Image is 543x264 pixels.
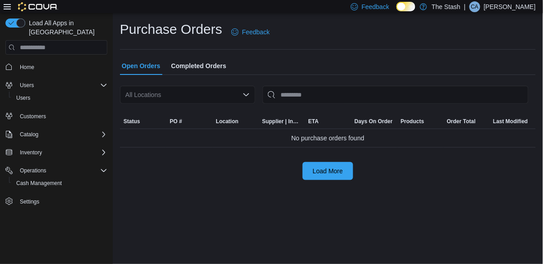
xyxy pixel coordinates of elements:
[396,2,415,11] input: Dark Mode
[242,28,270,37] span: Feedback
[18,2,58,11] img: Cova
[362,2,389,11] span: Feedback
[20,198,39,205] span: Settings
[354,118,393,125] span: Days On Order
[396,11,397,12] span: Dark Mode
[166,114,212,129] button: PO #
[2,195,111,208] button: Settings
[120,20,222,38] h1: Purchase Orders
[170,118,182,125] span: PO #
[16,94,30,102] span: Users
[443,114,489,129] button: Order Total
[262,118,301,125] span: Supplier | Invoice Number
[351,114,397,129] button: Days On Order
[20,149,42,156] span: Inventory
[490,114,536,129] button: Last Modified
[124,118,140,125] span: Status
[20,131,38,138] span: Catalog
[16,111,50,122] a: Customers
[484,1,536,12] p: [PERSON_NAME]
[16,165,107,176] span: Operations
[16,180,62,187] span: Cash Management
[13,178,107,189] span: Cash Management
[2,79,111,92] button: Users
[20,64,34,71] span: Home
[171,57,226,75] span: Completed Orders
[216,118,239,125] div: Location
[464,1,466,12] p: |
[262,86,529,104] input: This is a search bar. After typing your query, hit enter to filter the results lower in the page.
[13,178,65,189] a: Cash Management
[16,196,107,207] span: Settings
[16,61,107,72] span: Home
[291,133,364,144] span: No purchase orders found
[397,114,443,129] button: Products
[308,118,319,125] span: ETA
[313,167,343,176] span: Load More
[493,118,528,125] span: Last Modified
[243,91,250,98] button: Open list of options
[16,147,46,158] button: Inventory
[20,167,46,174] span: Operations
[122,57,161,75] span: Open Orders
[469,1,480,12] div: CeCe Acosta
[9,177,111,190] button: Cash Management
[2,60,111,73] button: Home
[16,111,107,122] span: Customers
[9,92,111,104] button: Users
[16,62,38,73] a: Home
[447,118,476,125] span: Order Total
[16,80,37,91] button: Users
[212,114,258,129] button: Location
[25,19,107,37] span: Load All Apps in [GEOGRAPHIC_DATA]
[16,196,43,207] a: Settings
[2,164,111,177] button: Operations
[258,114,304,129] button: Supplier | Invoice Number
[2,110,111,123] button: Customers
[16,129,42,140] button: Catalog
[20,82,34,89] span: Users
[13,93,34,103] a: Users
[5,56,107,232] nav: Complex example
[20,113,46,120] span: Customers
[13,93,107,103] span: Users
[432,1,460,12] p: The Stash
[228,23,273,41] a: Feedback
[16,129,107,140] span: Catalog
[401,118,424,125] span: Products
[303,162,353,180] button: Load More
[16,165,50,176] button: Operations
[305,114,351,129] button: ETA
[16,80,107,91] span: Users
[471,1,479,12] span: CA
[2,146,111,159] button: Inventory
[2,128,111,141] button: Catalog
[120,114,166,129] button: Status
[16,147,107,158] span: Inventory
